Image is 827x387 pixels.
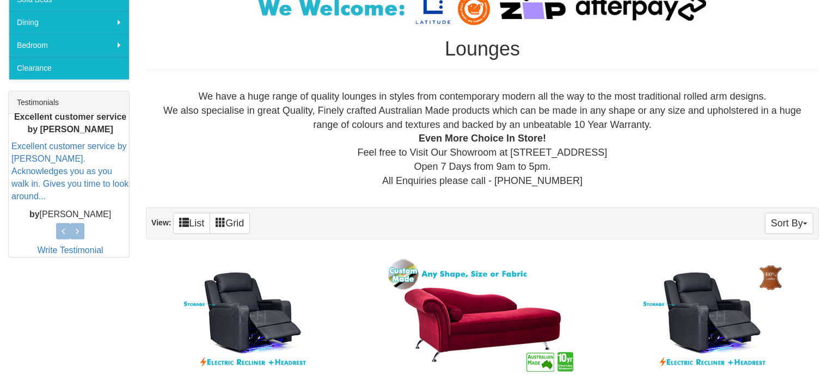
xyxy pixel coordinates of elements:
a: Grid [210,213,250,234]
strong: View: [151,218,171,227]
h1: Lounges [146,38,819,60]
a: Bedroom [9,34,129,57]
a: Dining [9,11,129,34]
img: Dior Chaise Longue [384,256,580,376]
a: List [173,213,210,234]
a: Clearance [9,57,129,79]
p: [PERSON_NAME] [11,208,129,221]
div: Testimonials [9,91,129,114]
button: Sort By [765,213,813,234]
b: Even More Choice In Store! [419,133,546,144]
img: Blockbuster Electric Recliner Chair in Rhino Fabric [155,256,351,376]
a: Excellent customer service by [PERSON_NAME]. Acknowledges you as you walk in. Gives you time to l... [11,142,128,201]
a: Write Testimonial [37,245,103,255]
div: We have a huge range of quality lounges in styles from contemporary modern all the way to the mos... [155,90,810,188]
b: by [29,210,40,219]
img: Blockbuster Electric Recliner Chair in 100% Leather [614,256,810,376]
b: Excellent customer service by [PERSON_NAME] [14,112,126,133]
